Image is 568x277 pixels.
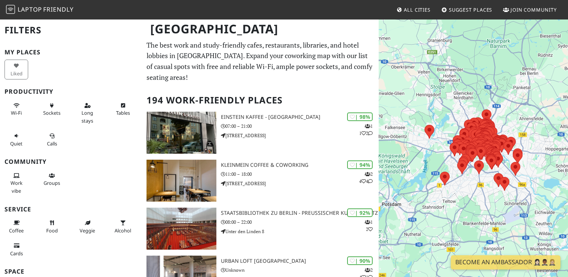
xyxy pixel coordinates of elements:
p: 1 2 [365,219,373,233]
p: 08:00 – 22:00 [221,219,379,226]
span: Group tables [44,180,60,186]
p: 1 1 2 [359,123,373,137]
div: | 90% [347,256,373,265]
h3: Space [5,268,137,275]
p: [STREET_ADDRESS] [221,132,379,139]
span: Laptop [18,5,42,13]
span: Food [46,227,58,234]
h3: My Places [5,49,137,56]
p: Unter den Linden 8 [221,228,379,235]
button: Groups [40,169,64,189]
div: | 94% [347,160,373,169]
button: Cards [5,240,28,259]
img: KleinMein Coffee & Coworking [147,160,216,202]
span: People working [11,180,23,194]
h3: Einstein Kaffee - [GEOGRAPHIC_DATA] [221,114,379,120]
p: 07:00 – 21:00 [221,123,379,130]
span: All Cities [404,6,431,13]
a: All Cities [393,3,434,16]
span: Suggest Places [449,6,492,13]
a: Become an Ambassador 🤵🏻‍♀️🤵🏾‍♂️🤵🏼‍♀️ [451,255,560,270]
img: Einstein Kaffee - Charlottenburg [147,112,216,154]
p: Unknown [221,267,379,274]
p: 11:00 – 18:00 [221,171,379,178]
button: Coffee [5,217,28,237]
h2: 194 Work-Friendly Places [147,89,374,112]
span: Stable Wi-Fi [11,109,22,116]
h3: Staatsbibliothek zu Berlin - Preußischer Kulturbesitz [221,210,379,216]
a: Join Community [500,3,560,16]
span: Friendly [43,5,73,13]
button: Long stays [76,99,99,127]
button: Work vibe [5,169,28,197]
button: Veggie [76,217,99,237]
span: Video/audio calls [47,140,57,147]
p: The best work and study-friendly cafes, restaurants, libraries, and hotel lobbies in [GEOGRAPHIC_... [147,40,374,83]
h1: [GEOGRAPHIC_DATA] [144,19,377,39]
div: | 92% [347,208,373,217]
span: Credit cards [10,250,23,257]
button: Food [40,217,64,237]
span: Quiet [10,140,23,147]
a: Einstein Kaffee - Charlottenburg | 98% 112 Einstein Kaffee - [GEOGRAPHIC_DATA] 07:00 – 21:00 [STR... [142,112,379,154]
span: Veggie [80,227,95,234]
p: [STREET_ADDRESS] [221,180,379,187]
button: Alcohol [111,217,135,237]
img: LaptopFriendly [6,5,15,14]
h3: Service [5,206,137,213]
img: Staatsbibliothek zu Berlin - Preußischer Kulturbesitz [147,208,216,250]
h3: KleinMein Coffee & Coworking [221,162,379,168]
a: Suggest Places [438,3,495,16]
span: Work-friendly tables [116,109,130,116]
h3: Community [5,158,137,165]
button: Calls [40,130,64,150]
span: Long stays [82,109,93,124]
h3: Productivity [5,88,137,95]
button: Sockets [40,99,64,119]
h2: Filters [5,19,137,42]
div: | 98% [347,112,373,121]
span: Join Community [511,6,557,13]
span: Coffee [9,227,24,234]
span: Power sockets [43,109,60,116]
a: LaptopFriendly LaptopFriendly [6,3,74,16]
button: Quiet [5,130,28,150]
span: Alcohol [115,227,131,234]
button: Tables [111,99,135,119]
p: 2 4 4 [359,171,373,185]
a: KleinMein Coffee & Coworking | 94% 244 KleinMein Coffee & Coworking 11:00 – 18:00 [STREET_ADDRESS] [142,160,379,202]
a: Staatsbibliothek zu Berlin - Preußischer Kulturbesitz | 92% 12 Staatsbibliothek zu Berlin - Preuß... [142,208,379,250]
h3: URBAN LOFT [GEOGRAPHIC_DATA] [221,258,379,264]
button: Wi-Fi [5,99,28,119]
